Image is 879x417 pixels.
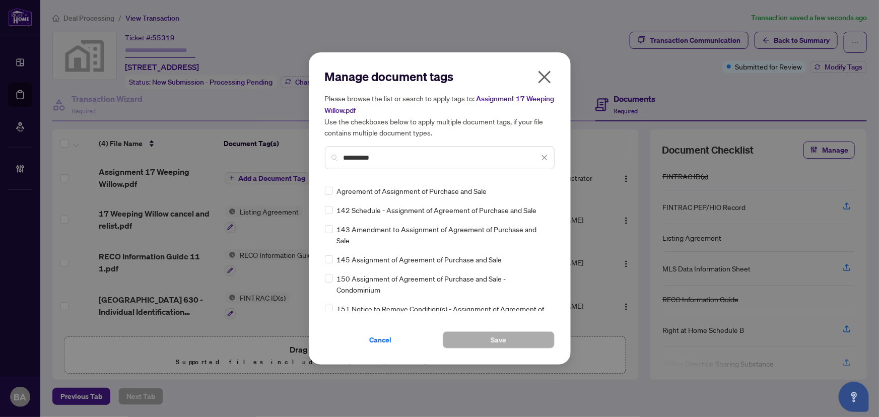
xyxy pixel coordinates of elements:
span: close [536,69,553,85]
span: 151 Notice to Remove Condition(s) - Assignment of Agreement of Purchase and Sale [337,303,549,325]
span: close [541,154,548,161]
span: Agreement of Assignment of Purchase and Sale [337,185,487,196]
h2: Manage document tags [325,68,555,85]
button: Cancel [325,331,437,349]
h5: Please browse the list or search to apply tags to: Use the checkboxes below to apply multiple doc... [325,93,555,138]
span: 145 Assignment of Agreement of Purchase and Sale [337,254,502,265]
button: Open asap [839,382,869,412]
span: 150 Assignment of Agreement of Purchase and Sale - Condominium [337,273,549,295]
span: 143 Amendment to Assignment of Agreement of Purchase and Sale [337,224,549,246]
button: Save [443,331,555,349]
span: Cancel [370,332,392,348]
span: 142 Schedule - Assignment of Agreement of Purchase and Sale [337,204,537,216]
